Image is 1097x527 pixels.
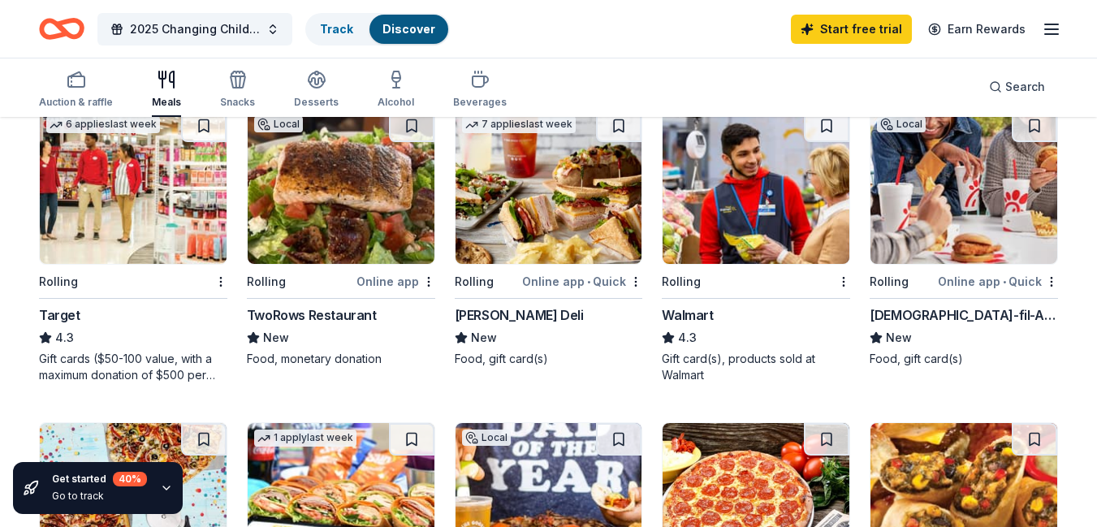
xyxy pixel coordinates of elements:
div: Local [254,116,303,132]
button: Beverages [453,63,507,117]
div: TwoRows Restaurant [247,305,377,325]
a: Start free trial [791,15,912,44]
img: Image for Target [40,110,227,264]
div: 1 apply last week [254,430,356,447]
button: Auction & raffle [39,63,113,117]
a: Earn Rewards [918,15,1035,44]
button: Snacks [220,63,255,117]
div: Local [877,116,926,132]
div: [PERSON_NAME] Deli [455,305,584,325]
div: 7 applies last week [462,116,576,133]
div: Alcohol [378,96,414,109]
button: Desserts [294,63,339,117]
button: Alcohol [378,63,414,117]
a: Track [320,22,353,36]
div: Online app Quick [522,271,642,292]
div: Online app Quick [938,271,1058,292]
div: Beverages [453,96,507,109]
div: Food, gift card(s) [455,351,643,367]
span: 2025 Changing Children's Lives Golf Tournament [130,19,260,39]
div: Rolling [662,272,701,292]
span: • [1003,275,1006,288]
div: Online app [356,271,435,292]
a: Home [39,10,84,48]
div: Food, gift card(s) [870,351,1058,367]
div: Desserts [294,96,339,109]
span: 4.3 [55,328,74,348]
img: Image for Walmart [663,110,849,264]
span: New [263,328,289,348]
img: Image for Chick-fil-A (Dallas Preston & Beltline) [870,110,1057,264]
span: New [886,328,912,348]
button: 2025 Changing Children's Lives Golf Tournament [97,13,292,45]
div: 40 % [113,472,147,486]
div: Gift cards ($50-100 value, with a maximum donation of $500 per year) [39,351,227,383]
img: Image for McAlister's Deli [456,110,642,264]
div: Gift card(s), products sold at Walmart [662,351,850,383]
div: Get started [52,472,147,486]
span: New [471,328,497,348]
button: Meals [152,63,181,117]
a: Image for Target6 applieslast weekRollingTarget4.3Gift cards ($50-100 value, with a maximum donat... [39,109,227,383]
div: Rolling [870,272,909,292]
a: Image for WalmartRollingWalmart4.3Gift card(s), products sold at Walmart [662,109,850,383]
div: 6 applies last week [46,116,160,133]
div: Food, monetary donation [247,351,435,367]
div: [DEMOGRAPHIC_DATA]-fil-A ([PERSON_NAME] & Beltline) [870,305,1058,325]
span: 4.3 [678,328,697,348]
a: Image for TwoRows RestaurantLocalRollingOnline appTwoRows RestaurantNewFood, monetary donation [247,109,435,367]
a: Image for Chick-fil-A (Dallas Preston & Beltline)LocalRollingOnline app•Quick[DEMOGRAPHIC_DATA]-f... [870,109,1058,367]
div: Go to track [52,490,147,503]
div: Snacks [220,96,255,109]
a: Image for McAlister's Deli7 applieslast weekRollingOnline app•Quick[PERSON_NAME] DeliNewFood, gif... [455,109,643,367]
span: Search [1005,77,1045,97]
img: Image for TwoRows Restaurant [248,110,434,264]
span: • [587,275,590,288]
div: Target [39,305,80,325]
div: Auction & raffle [39,96,113,109]
a: Discover [382,22,435,36]
div: Rolling [455,272,494,292]
div: Meals [152,96,181,109]
button: Search [976,71,1058,103]
button: TrackDiscover [305,13,450,45]
div: Rolling [39,272,78,292]
div: Rolling [247,272,286,292]
div: Local [462,430,511,446]
div: Walmart [662,305,713,325]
